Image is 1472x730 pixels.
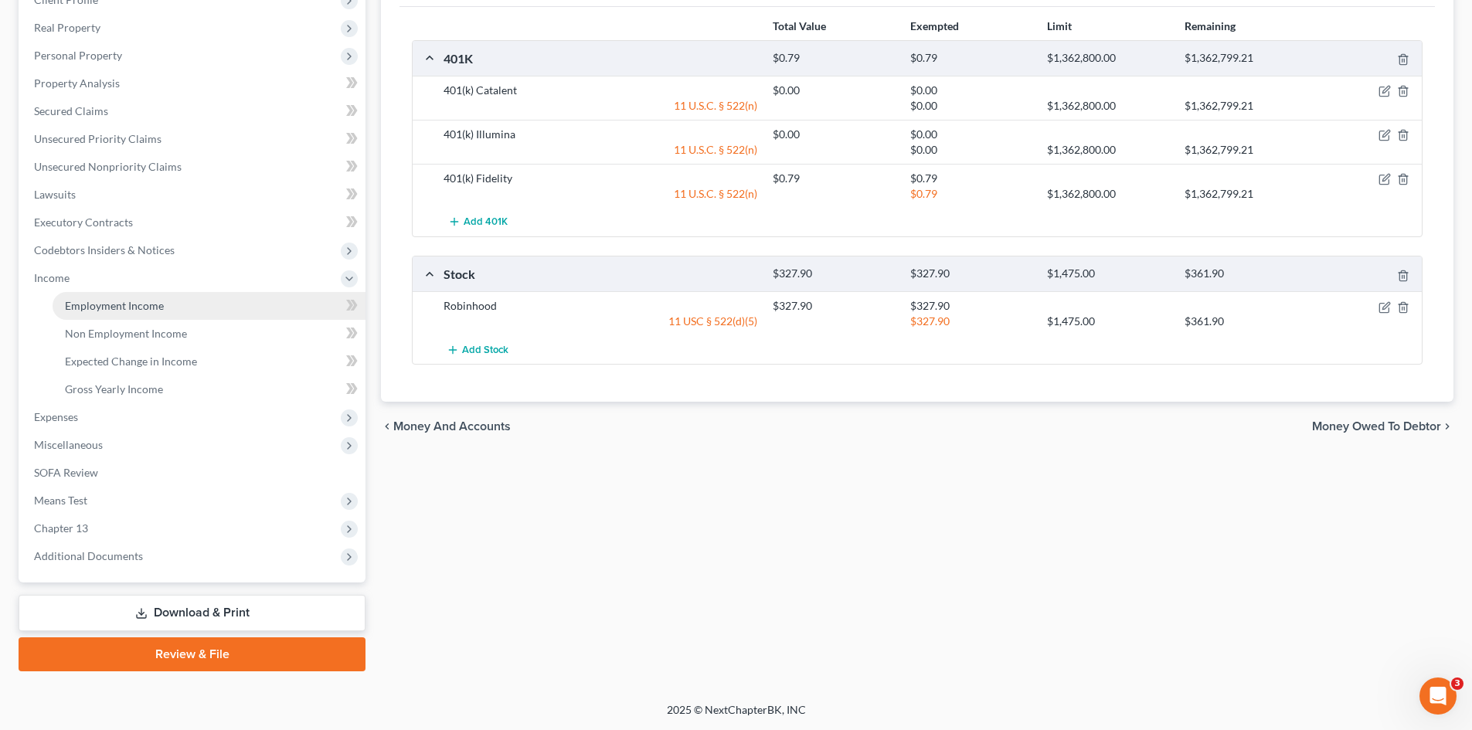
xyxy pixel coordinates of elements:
[34,104,108,117] span: Secured Claims
[903,83,1039,98] div: $0.00
[903,267,1039,281] div: $327.90
[765,171,902,186] div: $0.79
[1177,314,1314,329] div: $361.90
[903,98,1039,114] div: $0.00
[34,410,78,423] span: Expenses
[22,97,365,125] a: Secured Claims
[65,299,164,312] span: Employment Income
[436,314,765,329] div: 11 USC § 522(d)(5)
[444,208,512,236] button: Add 401K
[34,549,143,562] span: Additional Documents
[765,51,902,66] div: $0.79
[22,209,365,236] a: Executory Contracts
[462,344,508,356] span: Add Stock
[436,127,765,142] div: 401(k) Illumina
[464,216,508,229] span: Add 401K
[381,420,511,433] button: chevron_left Money and Accounts
[1185,19,1236,32] strong: Remaining
[19,595,365,631] a: Download & Print
[34,271,70,284] span: Income
[436,98,765,114] div: 11 U.S.C. § 522(n)
[903,314,1039,329] div: $327.90
[765,83,902,98] div: $0.00
[1441,420,1453,433] i: chevron_right
[34,521,88,535] span: Chapter 13
[34,49,122,62] span: Personal Property
[765,127,902,142] div: $0.00
[1039,142,1176,158] div: $1,362,800.00
[34,188,76,201] span: Lawsuits
[436,50,765,66] div: 401K
[436,266,765,282] div: Stock
[296,702,1177,730] div: 2025 © NextChapterBK, INC
[381,420,393,433] i: chevron_left
[1039,314,1176,329] div: $1,475.00
[65,382,163,396] span: Gross Yearly Income
[765,298,902,314] div: $327.90
[1039,51,1176,66] div: $1,362,800.00
[34,494,87,507] span: Means Test
[903,171,1039,186] div: $0.79
[773,19,826,32] strong: Total Value
[1177,51,1314,66] div: $1,362,799.21
[436,142,765,158] div: 11 U.S.C. § 522(n)
[765,267,902,281] div: $327.90
[53,292,365,320] a: Employment Income
[1177,142,1314,158] div: $1,362,799.21
[34,21,100,34] span: Real Property
[34,216,133,229] span: Executory Contracts
[53,320,365,348] a: Non Employment Income
[22,459,365,487] a: SOFA Review
[1039,186,1176,202] div: $1,362,800.00
[34,466,98,479] span: SOFA Review
[903,186,1039,202] div: $0.79
[1312,420,1453,433] button: Money Owed to Debtor chevron_right
[393,420,511,433] span: Money and Accounts
[903,127,1039,142] div: $0.00
[1451,677,1464,690] span: 3
[903,298,1039,314] div: $327.90
[1039,267,1176,281] div: $1,475.00
[436,83,765,98] div: 401(k) Catalent
[19,637,365,671] a: Review & File
[65,327,187,340] span: Non Employment Income
[903,142,1039,158] div: $0.00
[22,70,365,97] a: Property Analysis
[34,438,103,451] span: Miscellaneous
[1312,420,1441,433] span: Money Owed to Debtor
[1177,98,1314,114] div: $1,362,799.21
[22,181,365,209] a: Lawsuits
[1177,267,1314,281] div: $361.90
[34,243,175,256] span: Codebtors Insiders & Notices
[444,335,512,364] button: Add Stock
[65,355,197,368] span: Expected Change in Income
[1047,19,1072,32] strong: Limit
[910,19,959,32] strong: Exempted
[53,348,365,375] a: Expected Change in Income
[53,375,365,403] a: Gross Yearly Income
[34,76,120,90] span: Property Analysis
[1039,98,1176,114] div: $1,362,800.00
[34,160,182,173] span: Unsecured Nonpriority Claims
[34,132,161,145] span: Unsecured Priority Claims
[903,51,1039,66] div: $0.79
[1177,186,1314,202] div: $1,362,799.21
[436,171,765,186] div: 401(k) Fidelity
[22,153,365,181] a: Unsecured Nonpriority Claims
[22,125,365,153] a: Unsecured Priority Claims
[436,186,765,202] div: 11 U.S.C. § 522(n)
[436,298,765,314] div: Robinhood
[1419,677,1457,715] iframe: Intercom live chat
